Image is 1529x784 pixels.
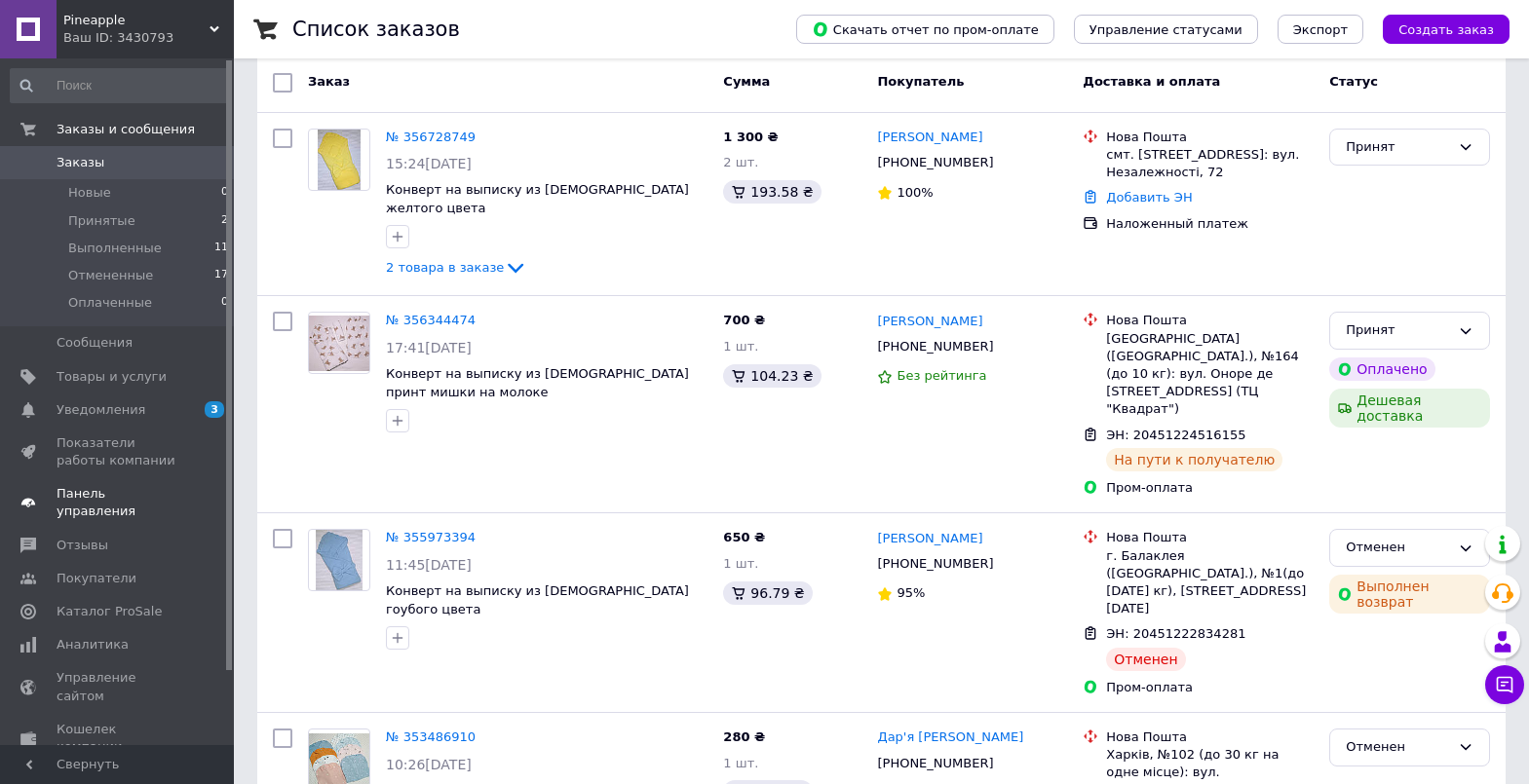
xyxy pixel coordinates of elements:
[723,74,770,89] span: Сумма
[897,585,925,600] span: 95%
[873,551,997,577] div: [PHONE_NUMBER]
[214,267,228,284] span: 17
[877,74,964,89] span: Покупатель
[723,339,758,354] span: 1 шт.
[57,154,104,171] span: Заказы
[877,530,982,548] a: [PERSON_NAME]
[1485,665,1524,704] button: Чат с покупателем
[214,240,228,257] span: 11
[68,240,162,257] span: Выполненные
[318,130,361,190] img: Фото товару
[723,729,765,744] span: 280 ₴
[386,757,472,772] span: 10:26[DATE]
[723,756,758,770] span: 1 шт.
[877,313,982,331] a: [PERSON_NAME]
[1346,320,1450,341] div: Принят
[723,530,765,544] span: 650 ₴
[1106,312,1314,329] div: Нова Пошта
[57,368,167,386] span: Товары и услуги
[877,129,982,147] a: [PERSON_NAME]
[205,401,224,418] span: 3
[63,12,210,29] span: Pineapple
[68,267,153,284] span: Отмененные
[10,68,230,103] input: Поиск
[57,603,162,620] span: Каталог ProSale
[1329,389,1490,428] div: Дешевая доставка
[386,156,472,171] span: 15:24[DATE]
[386,729,476,744] a: № 353486910
[386,366,689,399] span: Конверт на выписку из [DEMOGRAPHIC_DATA] принт мишки на молоке
[897,185,933,200] span: 100%
[386,313,476,327] a: № 356344474
[1106,190,1192,205] a: Добавить ЭН
[57,121,195,138] span: Заказы и сообщения
[1293,22,1348,37] span: Экспорт
[68,212,135,230] span: Принятые
[309,316,369,372] img: Фото товару
[723,581,812,605] div: 96.79 ₴
[292,18,460,41] h1: Список заказов
[723,130,778,144] span: 1 300 ₴
[1106,529,1314,546] div: Нова Пошта
[386,530,476,544] a: № 355973394
[1106,479,1314,497] div: Пром-оплата
[386,130,476,144] a: № 356728749
[316,530,363,590] img: Фото товару
[57,401,145,419] span: Уведомления
[1106,728,1314,746] div: Нова Пошта
[57,434,180,469] span: Показатели работы компании
[1329,357,1434,381] div: Оплачено
[723,180,821,204] div: 193.58 ₴
[386,260,527,275] a: 2 товара в заказе
[1106,330,1314,419] div: [GEOGRAPHIC_DATA] ([GEOGRAPHIC_DATA].), №164 (до 10 кг): вул. Оноре де [STREET_ADDRESS] (ТЦ "Квад...
[1074,15,1258,44] button: Управление статусами
[1346,538,1450,558] div: Отменен
[1106,448,1282,471] div: На пути к получателю
[1383,15,1510,44] button: Создать заказ
[723,556,758,571] span: 1 шт.
[1278,15,1363,44] button: Экспорт
[63,29,234,47] div: Ваш ID: 3430793
[221,184,228,202] span: 0
[1106,428,1245,442] span: ЭН: 20451224516155
[221,212,228,230] span: 2
[873,751,997,776] div: [PHONE_NUMBER]
[812,20,1039,38] span: Скачать отчет по пром-оплате
[873,150,997,175] div: [PHONE_NUMBER]
[897,368,986,383] span: Без рейтинга
[1329,74,1378,89] span: Статус
[308,312,370,374] a: Фото товару
[723,364,821,388] div: 104.23 ₴
[386,583,689,616] a: Конверт на выписку из [DEMOGRAPHIC_DATA] гоубого цвета
[1106,129,1314,146] div: Нова Пошта
[57,721,180,756] span: Кошелек компании
[57,537,108,554] span: Отзывы
[308,74,350,89] span: Заказ
[57,669,180,704] span: Управление сайтом
[57,636,129,653] span: Аналитика
[1329,575,1490,614] div: Выполнен возврат
[1083,74,1220,89] span: Доставка и оплата
[723,155,758,169] span: 2 шт.
[57,485,180,520] span: Панель управления
[57,570,136,587] span: Покупатели
[386,340,472,355] span: 17:41[DATE]
[308,529,370,591] a: Фото товару
[796,15,1054,44] button: Скачать отчет по пром-оплате
[1106,679,1314,696] div: Пром-оплата
[386,260,504,275] span: 2 товара в заказе
[1363,21,1510,36] a: Создать заказ
[1089,22,1242,37] span: Управление статусами
[221,294,228,312] span: 0
[68,294,152,312] span: Оплаченные
[57,334,133,352] span: Сообщения
[1346,737,1450,758] div: Отменен
[873,334,997,359] div: [PHONE_NUMBER]
[1106,215,1314,233] div: Наложенный платеж
[386,182,689,215] a: Конверт на выписку из [DEMOGRAPHIC_DATA] желтого цвета
[1398,22,1494,37] span: Создать заказ
[877,728,1023,747] a: Дар'я [PERSON_NAME]
[723,313,765,327] span: 700 ₴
